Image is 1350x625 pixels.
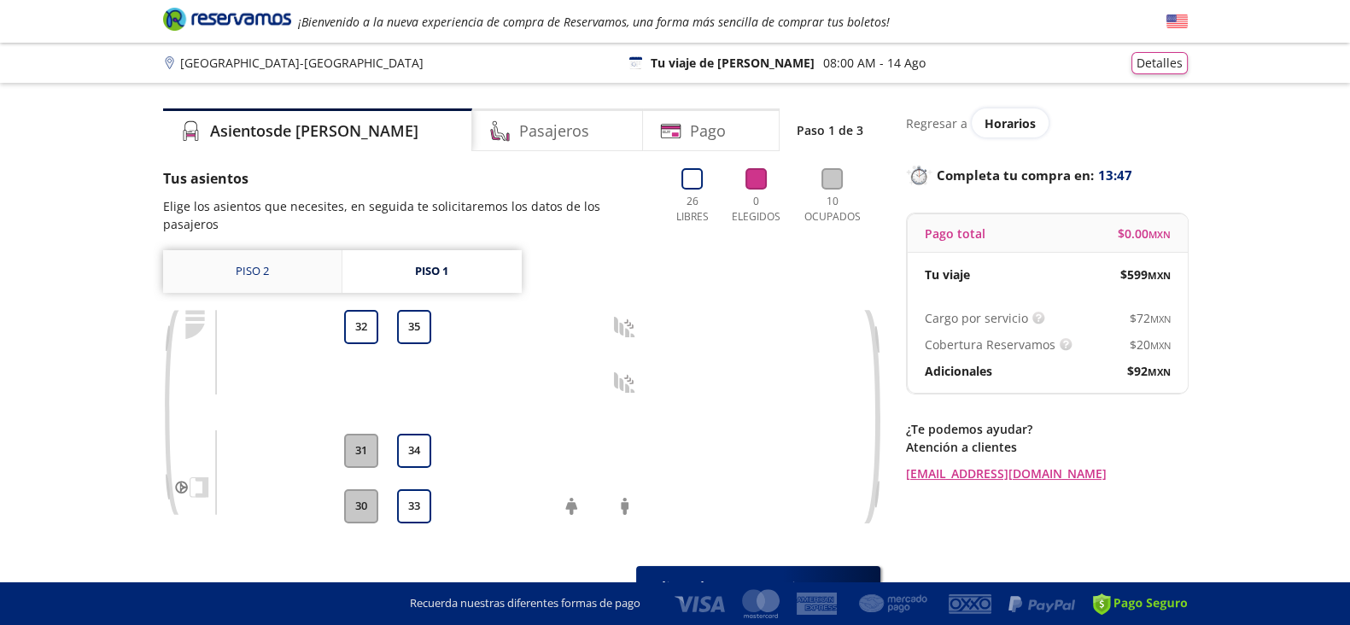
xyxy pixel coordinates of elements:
[669,194,716,225] p: 26 Libres
[925,225,985,242] p: Pago total
[906,464,1188,482] a: [EMAIL_ADDRESS][DOMAIN_NAME]
[1166,11,1188,32] button: English
[925,362,992,380] p: Adicionales
[906,420,1188,438] p: ¿Te podemos ayudar?
[798,194,868,225] p: 10 Ocupados
[344,489,378,523] button: 30
[925,309,1028,327] p: Cargo por servicio
[397,489,431,523] button: 33
[410,595,640,612] p: Recuerda nuestras diferentes formas de pago
[1098,166,1132,185] span: 13:47
[690,120,726,143] h4: Pago
[985,115,1036,131] span: Horarios
[210,120,418,143] h4: Asientos de [PERSON_NAME]
[519,120,589,143] h4: Pasajeros
[163,197,652,233] p: Elige los asientos que necesites, en seguida te solicitaremos los datos de los pasajeros
[1130,336,1171,353] span: $ 20
[180,54,424,72] p: [GEOGRAPHIC_DATA] - [GEOGRAPHIC_DATA]
[636,566,880,609] button: Elige al menos 1 asiento
[163,168,652,189] p: Tus asientos
[823,54,926,72] p: 08:00 AM - 14 Ago
[925,266,970,283] p: Tu viaje
[397,310,431,344] button: 35
[163,250,342,293] a: Piso 2
[415,263,448,280] div: Piso 1
[344,310,378,344] button: 32
[1127,362,1171,380] span: $ 92
[797,121,863,139] p: Paso 1 de 3
[1150,312,1171,325] small: MXN
[906,163,1188,187] p: Completa tu compra en :
[1130,309,1171,327] span: $ 72
[1118,225,1171,242] span: $ 0.00
[342,250,522,293] a: Piso 1
[1120,266,1171,283] span: $ 599
[906,114,967,132] p: Regresar a
[1148,228,1171,241] small: MXN
[653,576,829,599] span: Elige al menos 1 asiento
[906,438,1188,456] p: Atención a clientes
[298,14,890,30] em: ¡Bienvenido a la nueva experiencia de compra de Reservamos, una forma más sencilla de comprar tus...
[728,194,785,225] p: 0 Elegidos
[1150,339,1171,352] small: MXN
[651,54,815,72] p: Tu viaje de [PERSON_NAME]
[163,6,291,37] a: Brand Logo
[344,434,378,468] button: 31
[925,336,1055,353] p: Cobertura Reservamos
[163,6,291,32] i: Brand Logo
[906,108,1188,137] div: Regresar a ver horarios
[1131,52,1188,74] button: Detalles
[1148,269,1171,282] small: MXN
[397,434,431,468] button: 34
[1148,365,1171,378] small: MXN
